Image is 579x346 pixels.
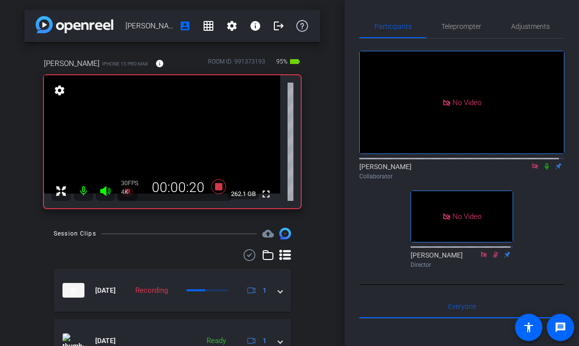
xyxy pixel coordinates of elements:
span: [DATE] [95,336,116,346]
span: No Video [453,212,481,221]
span: Everyone [448,303,476,310]
div: 30 [121,179,145,187]
span: FPS [128,180,138,187]
div: ROOM ID: 991373193 [208,57,265,71]
span: 1 [263,336,267,346]
div: 4K [121,188,145,196]
span: [PERSON_NAME] [44,58,100,69]
div: Session Clips [54,229,96,238]
span: Destinations for your clips [262,228,274,239]
mat-icon: cloud_upload [262,228,274,239]
mat-icon: settings [53,85,66,96]
mat-icon: logout [273,20,285,32]
div: Recording [130,285,173,296]
span: 1 [263,285,267,296]
img: thumb-nail [62,283,84,298]
img: Session clips [279,228,291,239]
mat-icon: settings [226,20,238,32]
div: Collaborator [359,172,564,181]
mat-icon: fullscreen [260,188,272,200]
span: Participants [374,23,412,30]
div: [PERSON_NAME] [359,162,564,181]
div: [PERSON_NAME] [411,250,513,269]
mat-icon: info [155,59,164,68]
mat-icon: message [555,322,566,333]
mat-icon: account_box [179,20,191,32]
span: No Video [453,98,481,107]
mat-icon: info [249,20,261,32]
mat-expansion-panel-header: thumb-nail[DATE]Recording1 [54,269,291,312]
mat-icon: battery_std [289,56,301,67]
div: 00:00:20 [145,179,211,196]
span: Adjustments [511,23,550,30]
img: app-logo [36,16,113,33]
span: Teleprompter [441,23,481,30]
span: iPhone 15 Pro Max [102,60,148,67]
span: 262.1 GB [227,188,259,200]
span: [PERSON_NAME] [125,16,173,36]
mat-icon: accessibility [523,322,535,333]
span: [DATE] [95,285,116,296]
div: Director [411,260,513,269]
span: 95% [275,54,289,69]
mat-icon: grid_on [203,20,214,32]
